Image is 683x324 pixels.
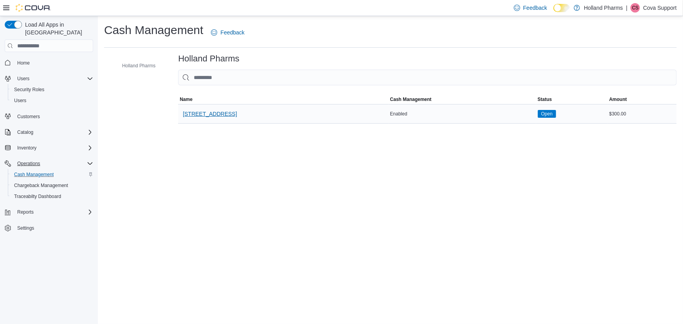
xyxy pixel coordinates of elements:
div: Cova Support [631,3,640,13]
span: Inventory [17,145,36,151]
div: Enabled [389,109,536,119]
span: Open [541,110,553,117]
span: Feedback [523,4,547,12]
span: Settings [14,223,93,233]
button: Catalog [14,128,36,137]
button: Cash Management [8,169,96,180]
button: Home [2,57,96,68]
a: Security Roles [11,85,47,94]
button: Holland Pharms [111,61,159,70]
span: Inventory [14,143,93,153]
span: Cash Management [11,170,93,179]
button: Traceabilty Dashboard [8,191,96,202]
a: Feedback [208,25,247,40]
span: Catalog [14,128,93,137]
input: Dark Mode [553,4,570,12]
span: Chargeback Management [14,182,68,189]
span: Settings [17,225,34,231]
a: Settings [14,223,37,233]
button: Operations [14,159,43,168]
nav: Complex example [5,54,93,254]
span: Catalog [17,129,33,135]
span: Traceabilty Dashboard [14,193,61,200]
span: Operations [17,160,40,167]
span: Security Roles [11,85,93,94]
span: Home [17,60,30,66]
span: Users [11,96,93,105]
button: Security Roles [8,84,96,95]
h1: Cash Management [104,22,203,38]
button: Users [2,73,96,84]
span: Operations [14,159,93,168]
span: Amount [609,96,627,103]
span: Customers [14,112,93,121]
span: Traceabilty Dashboard [11,192,93,201]
span: Name [180,96,193,103]
span: Status [538,96,552,103]
span: Users [14,97,26,104]
button: Customers [2,111,96,122]
button: Status [536,95,608,104]
button: Name [178,95,388,104]
a: Chargeback Management [11,181,71,190]
a: Customers [14,112,43,121]
button: Chargeback Management [8,180,96,191]
p: | [626,3,628,13]
button: Amount [608,95,677,104]
span: Security Roles [14,86,44,93]
p: Cova Support [643,3,677,13]
span: Chargeback Management [11,181,93,190]
span: Customers [17,113,40,120]
img: Cova [16,4,51,12]
button: Inventory [2,142,96,153]
p: Holland Pharms [584,3,623,13]
span: Home [14,58,93,67]
button: Inventory [14,143,40,153]
span: CS [632,3,639,13]
span: Reports [14,207,93,217]
span: Open [538,110,556,118]
button: Users [8,95,96,106]
div: $300.00 [608,109,677,119]
span: Reports [17,209,34,215]
button: Reports [2,207,96,218]
h3: Holland Pharms [178,54,239,63]
span: Cash Management [14,171,54,178]
button: Operations [2,158,96,169]
button: Reports [14,207,37,217]
span: Cash Management [390,96,432,103]
span: Feedback [220,29,244,36]
a: Traceabilty Dashboard [11,192,64,201]
button: Catalog [2,127,96,138]
button: [STREET_ADDRESS] [180,106,240,122]
span: Holland Pharms [122,63,155,69]
span: Load All Apps in [GEOGRAPHIC_DATA] [22,21,93,36]
span: Users [17,76,29,82]
a: Cash Management [11,170,57,179]
a: Home [14,58,33,68]
span: Users [14,74,93,83]
span: [STREET_ADDRESS] [183,110,237,118]
span: Dark Mode [553,12,554,13]
a: Users [11,96,29,105]
button: Users [14,74,32,83]
button: Cash Management [389,95,536,104]
button: Settings [2,222,96,234]
input: This is a search bar. As you type, the results lower in the page will automatically filter. [178,70,677,85]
